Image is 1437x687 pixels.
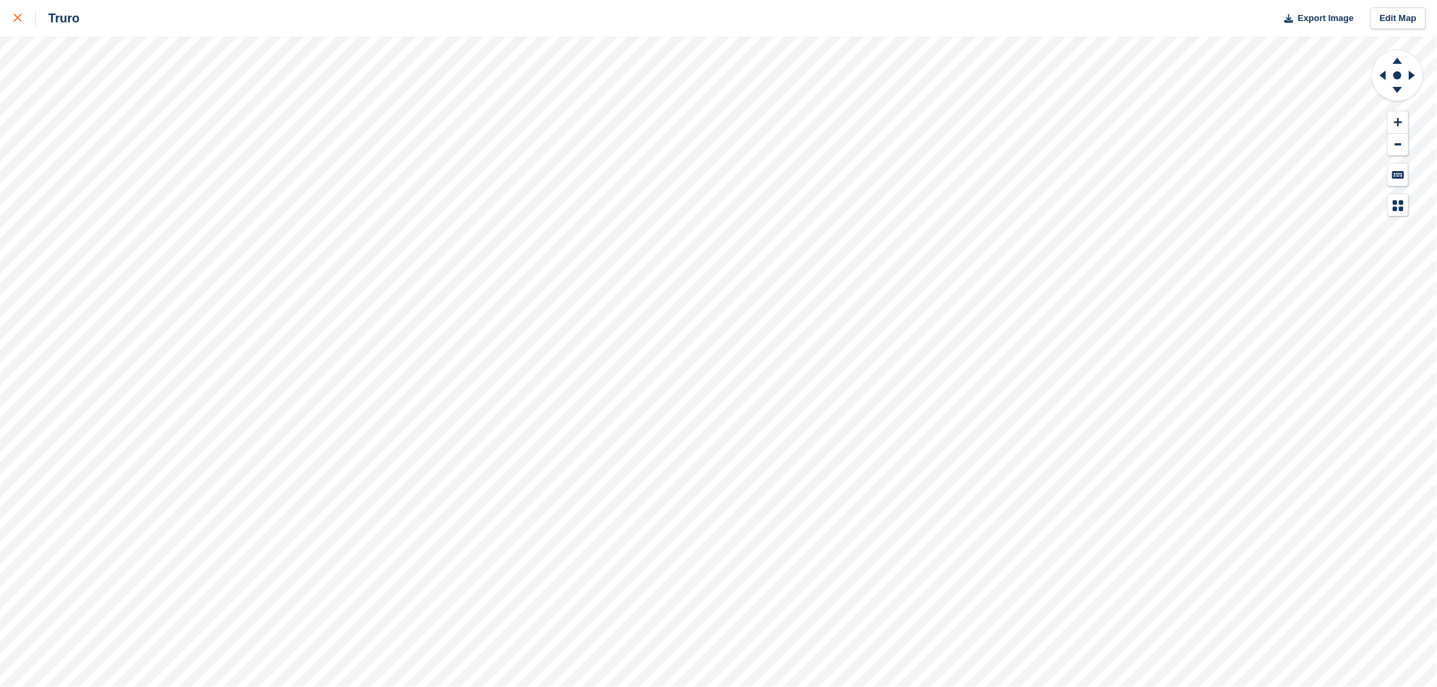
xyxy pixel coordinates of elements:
[1370,7,1426,30] a: Edit Map
[36,10,79,26] div: Truro
[1388,164,1408,186] button: Keyboard Shortcuts
[1388,134,1408,156] button: Zoom Out
[1388,111,1408,134] button: Zoom In
[1388,194,1408,217] button: Map Legend
[1277,7,1354,30] button: Export Image
[1298,12,1353,25] span: Export Image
